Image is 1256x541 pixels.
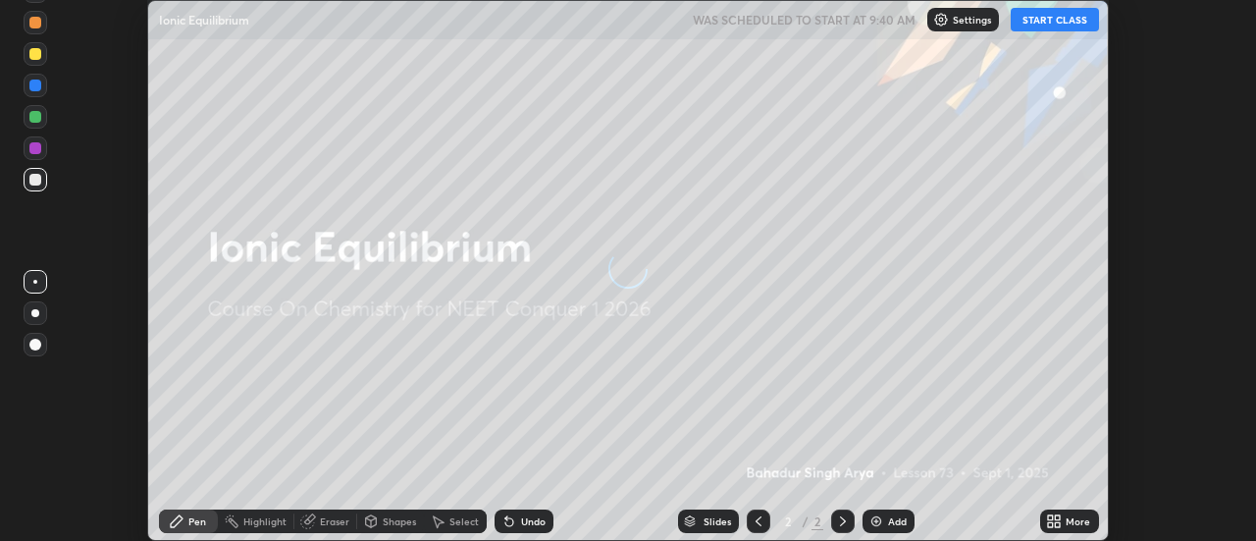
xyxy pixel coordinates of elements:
img: add-slide-button [868,514,884,529]
div: Slides [704,516,731,526]
div: Highlight [243,516,287,526]
button: START CLASS [1011,8,1099,31]
p: Settings [953,15,991,25]
div: Eraser [320,516,349,526]
p: Ionic Equilibrium [159,12,249,27]
div: / [802,515,808,527]
div: More [1066,516,1090,526]
div: Shapes [383,516,416,526]
div: 2 [811,513,823,530]
div: Add [888,516,907,526]
img: class-settings-icons [933,12,949,27]
div: Undo [521,516,546,526]
div: 2 [778,515,798,527]
div: Select [449,516,479,526]
h5: WAS SCHEDULED TO START AT 9:40 AM [693,11,916,28]
div: Pen [188,516,206,526]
